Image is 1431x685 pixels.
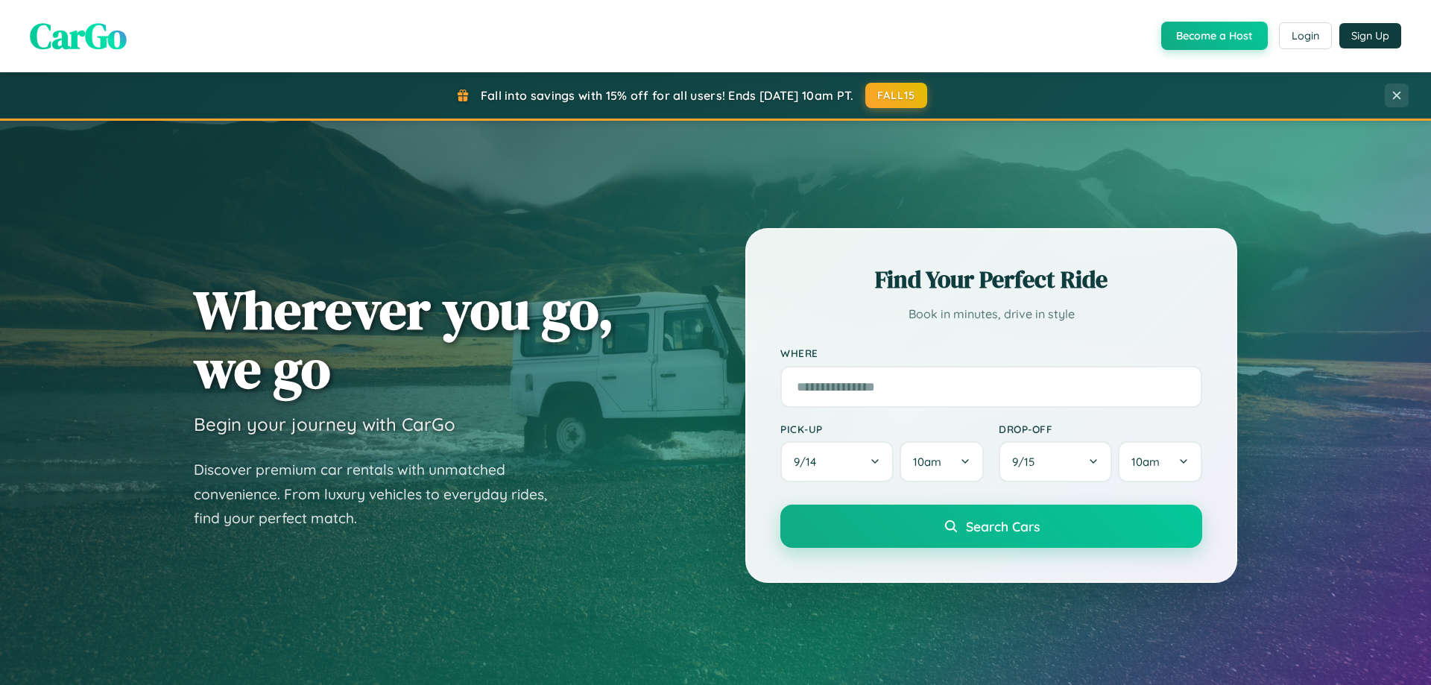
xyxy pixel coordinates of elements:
[481,88,854,103] span: Fall into savings with 15% off for all users! Ends [DATE] 10am PT.
[966,518,1040,534] span: Search Cars
[900,441,984,482] button: 10am
[999,441,1112,482] button: 9/15
[780,423,984,435] label: Pick-up
[1279,22,1332,49] button: Login
[30,11,127,60] span: CarGo
[780,505,1202,548] button: Search Cars
[194,413,455,435] h3: Begin your journey with CarGo
[780,441,894,482] button: 9/14
[780,303,1202,325] p: Book in minutes, drive in style
[865,83,928,108] button: FALL15
[1161,22,1268,50] button: Become a Host
[1012,455,1042,469] span: 9 / 15
[194,458,566,531] p: Discover premium car rentals with unmatched convenience. From luxury vehicles to everyday rides, ...
[1118,441,1202,482] button: 10am
[794,455,824,469] span: 9 / 14
[913,455,941,469] span: 10am
[780,263,1202,296] h2: Find Your Perfect Ride
[999,423,1202,435] label: Drop-off
[1131,455,1160,469] span: 10am
[1339,23,1401,48] button: Sign Up
[194,280,614,398] h1: Wherever you go, we go
[780,347,1202,360] label: Where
